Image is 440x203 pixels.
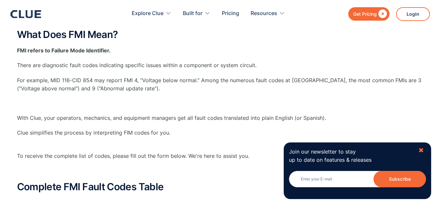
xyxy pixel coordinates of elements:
div: Get Pricing [353,10,377,18]
p: There are diagnostic fault codes indicating specific issues within a component or system circuit. [17,61,423,69]
p: For example, MID 116-CID 854 may report FMI 4, “Voltage below normal.” Among the numerous fault c... [17,76,423,93]
div: Explore Clue [132,3,163,24]
a: Login [396,7,430,21]
input: Subscribe [373,171,426,187]
p: With Clue, your operators, mechanics, and equipment managers get all fault codes translated into ... [17,114,423,122]
div: Built for [183,3,202,24]
a: Get Pricing [348,7,390,21]
a: Pricing [222,3,239,24]
div: Explore Clue [132,3,171,24]
p: ‍ [17,167,423,175]
div: Resources [251,3,285,24]
p: ‍ [17,99,423,107]
div: Built for [183,3,210,24]
div: ✖ [418,146,424,155]
form: Newsletter [289,171,426,194]
p: Clue simplifies the process by interpreting FIM codes for you. ‍ [17,129,423,145]
h2: Complete FMI Fault Codes Table [17,181,423,192]
div: Resources [251,3,277,24]
h2: What Does FMI Mean? [17,29,423,40]
strong: FMI refers to Failure Mode Identifier. [17,47,111,54]
input: Enter your E-mail [289,171,426,187]
p: Join our newsletter to stay up to date on features & releases [289,148,412,164]
p: To receive the complete list of codes, please fill out the form below. We're here to assist you. [17,152,423,160]
div:  [377,10,387,18]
